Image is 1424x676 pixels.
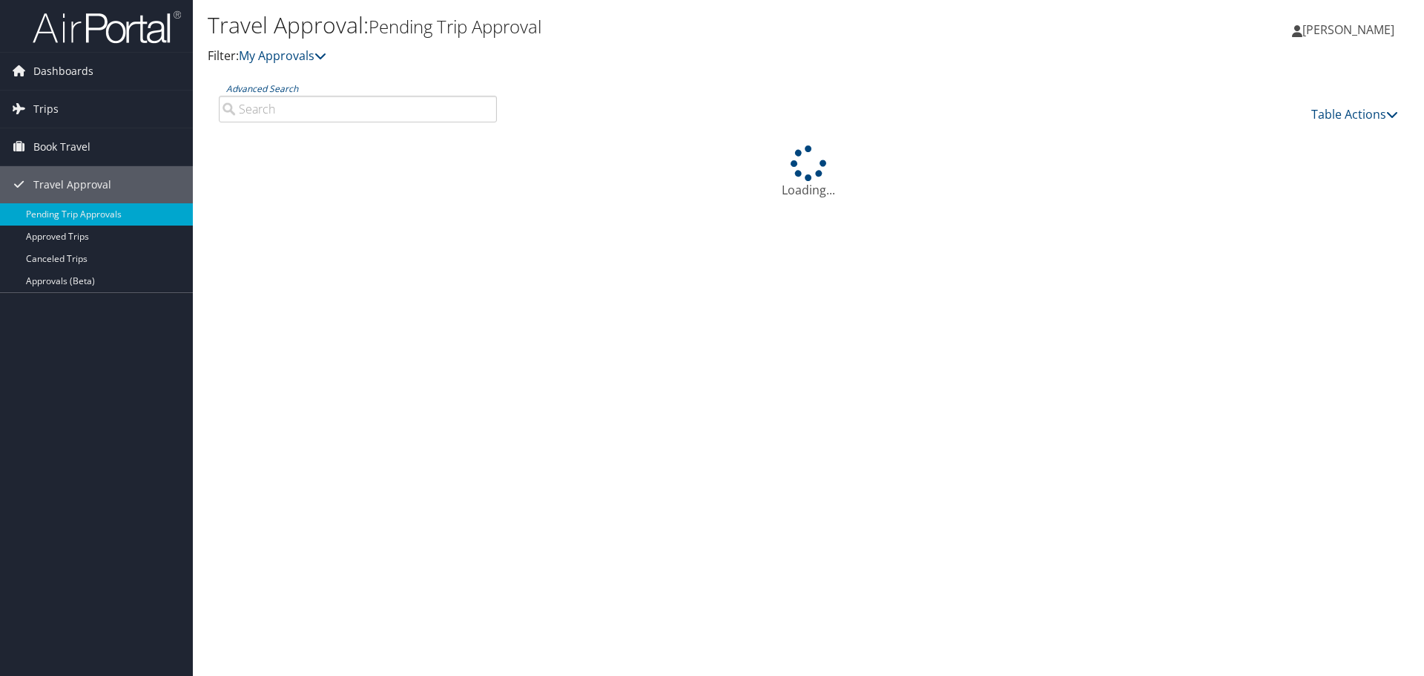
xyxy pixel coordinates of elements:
[33,166,111,203] span: Travel Approval
[33,128,90,165] span: Book Travel
[208,47,1009,66] p: Filter:
[239,47,326,64] a: My Approvals
[33,10,181,45] img: airportal-logo.png
[208,10,1009,41] h1: Travel Approval:
[1302,22,1394,38] span: [PERSON_NAME]
[369,14,541,39] small: Pending Trip Approval
[219,96,497,122] input: Advanced Search
[1292,7,1409,52] a: [PERSON_NAME]
[208,145,1409,199] div: Loading...
[226,82,298,95] a: Advanced Search
[33,91,59,128] span: Trips
[33,53,93,90] span: Dashboards
[1311,106,1398,122] a: Table Actions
